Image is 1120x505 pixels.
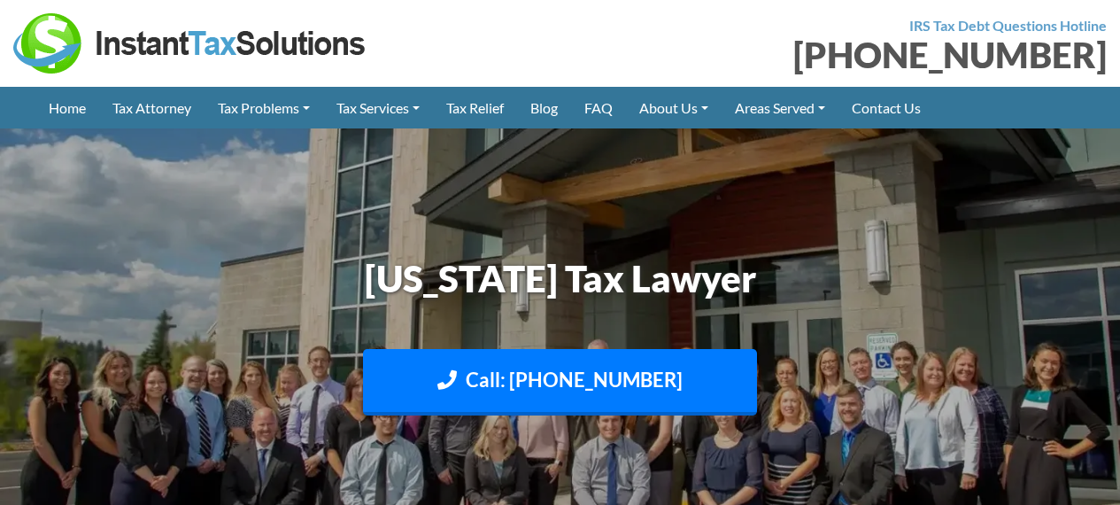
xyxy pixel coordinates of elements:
[574,37,1108,73] div: [PHONE_NUMBER]
[909,17,1107,34] strong: IRS Tax Debt Questions Hotline
[722,87,838,128] a: Areas Served
[69,252,1052,305] h1: [US_STATE] Tax Lawyer
[13,13,367,74] img: Instant Tax Solutions Logo
[838,87,934,128] a: Contact Us
[13,33,367,50] a: Instant Tax Solutions Logo
[99,87,205,128] a: Tax Attorney
[35,87,99,128] a: Home
[205,87,323,128] a: Tax Problems
[323,87,433,128] a: Tax Services
[363,349,757,416] a: Call: [PHONE_NUMBER]
[517,87,571,128] a: Blog
[626,87,722,128] a: About Us
[433,87,517,128] a: Tax Relief
[571,87,626,128] a: FAQ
